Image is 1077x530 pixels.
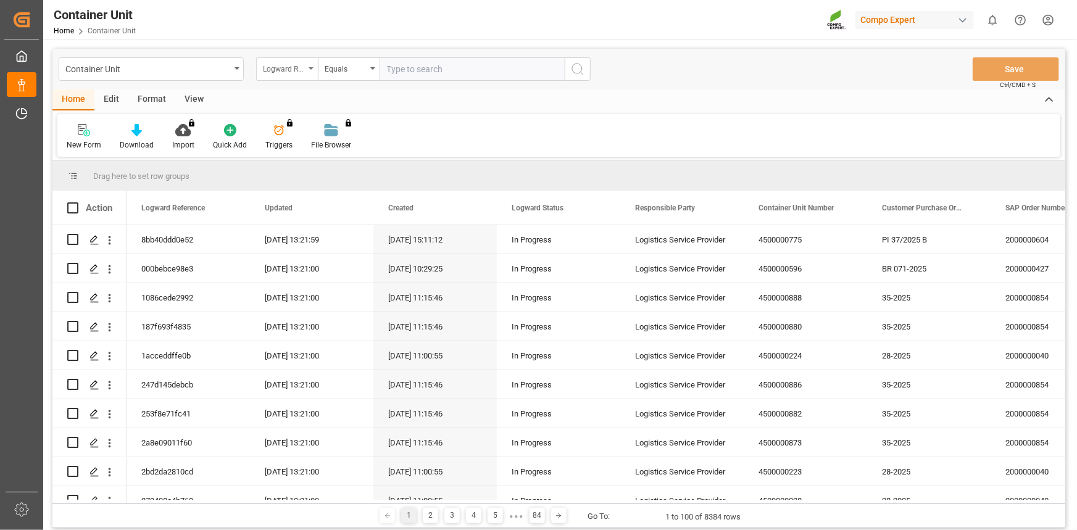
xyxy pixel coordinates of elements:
[127,486,250,515] div: 379408c4b769
[175,89,213,110] div: View
[635,204,695,212] span: Responsible Party
[512,204,563,212] span: Logward Status
[250,283,373,312] div: [DATE] 13:21:00
[401,508,417,523] div: 1
[620,370,744,399] div: Logistics Service Provider
[250,370,373,399] div: [DATE] 13:21:00
[744,399,867,428] div: 4500000882
[1000,80,1036,89] span: Ctrl/CMD + S
[141,204,205,212] span: Logward Reference
[1005,204,1071,212] span: SAP Order Numbers
[509,511,523,521] div: ● ● ●
[867,399,991,428] div: 35-2025
[867,486,991,515] div: 28-2025
[52,225,127,254] div: Press SPACE to select this row.
[512,255,605,283] div: In Progress
[530,508,545,523] div: 84
[388,204,414,212] span: Created
[759,204,834,212] span: Container Unit Number
[127,428,250,457] div: 2a8e09011f60
[250,225,373,254] div: [DATE] 13:21:59
[512,226,605,254] div: In Progress
[744,457,867,486] div: 4500000223
[52,312,127,341] div: Press SPACE to select this row.
[250,312,373,341] div: [DATE] 13:21:00
[380,57,565,81] input: Type to search
[93,172,189,181] span: Drag here to set row groups
[979,6,1007,34] button: show 0 new notifications
[250,399,373,428] div: [DATE] 13:21:00
[855,11,974,29] div: Compo Expert
[512,400,605,428] div: In Progress
[373,312,497,341] div: [DATE] 11:15:46
[620,225,744,254] div: Logistics Service Provider
[373,457,497,486] div: [DATE] 11:00:55
[1007,6,1034,34] button: Help Center
[466,508,481,523] div: 4
[213,139,247,151] div: Quick Add
[67,139,101,151] div: New Form
[127,312,250,341] div: 187f693f4835
[744,428,867,457] div: 4500000873
[867,254,991,283] div: BR 071-2025
[867,225,991,254] div: PI 37/2025 B
[127,283,250,312] div: 1086cede2992
[744,312,867,341] div: 4500000880
[263,60,305,75] div: Logward Reference
[127,457,250,486] div: 2bd2da2810cd
[127,370,250,399] div: 247d145debcb
[373,283,497,312] div: [DATE] 11:15:46
[54,27,74,35] a: Home
[867,341,991,370] div: 28-2025
[827,9,847,31] img: Screenshot%202023-09-29%20at%2010.02.21.png_1712312052.png
[52,283,127,312] div: Press SPACE to select this row.
[588,510,610,523] div: Go To:
[867,370,991,399] div: 35-2025
[373,254,497,283] div: [DATE] 10:29:25
[620,399,744,428] div: Logistics Service Provider
[250,428,373,457] div: [DATE] 13:21:00
[250,254,373,283] div: [DATE] 13:21:00
[94,89,128,110] div: Edit
[512,284,605,312] div: In Progress
[565,57,591,81] button: search button
[52,457,127,486] div: Press SPACE to select this row.
[867,428,991,457] div: 35-2025
[882,204,965,212] span: Customer Purchase Order Numbers
[744,254,867,283] div: 4500000596
[54,6,136,24] div: Container Unit
[744,370,867,399] div: 4500000886
[265,204,293,212] span: Updated
[127,341,250,370] div: 1acceddffe0b
[52,341,127,370] div: Press SPACE to select this row.
[325,60,367,75] div: Equals
[52,370,127,399] div: Press SPACE to select this row.
[512,429,605,457] div: In Progress
[620,428,744,457] div: Logistics Service Provider
[512,342,605,370] div: In Progress
[867,312,991,341] div: 35-2025
[373,341,497,370] div: [DATE] 11:00:55
[973,57,1059,81] button: Save
[65,60,230,76] div: Container Unit
[744,341,867,370] div: 4500000224
[620,283,744,312] div: Logistics Service Provider
[620,254,744,283] div: Logistics Service Provider
[488,508,503,523] div: 5
[250,486,373,515] div: [DATE] 13:21:00
[744,225,867,254] div: 4500000775
[512,371,605,399] div: In Progress
[373,428,497,457] div: [DATE] 11:15:46
[620,312,744,341] div: Logistics Service Provider
[373,399,497,428] div: [DATE] 11:15:46
[373,370,497,399] div: [DATE] 11:15:46
[744,486,867,515] div: 4500000228
[52,486,127,515] div: Press SPACE to select this row.
[120,139,154,151] div: Download
[423,508,438,523] div: 2
[250,341,373,370] div: [DATE] 13:21:00
[127,399,250,428] div: 253f8e71fc41
[620,486,744,515] div: Logistics Service Provider
[620,457,744,486] div: Logistics Service Provider
[59,57,244,81] button: open menu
